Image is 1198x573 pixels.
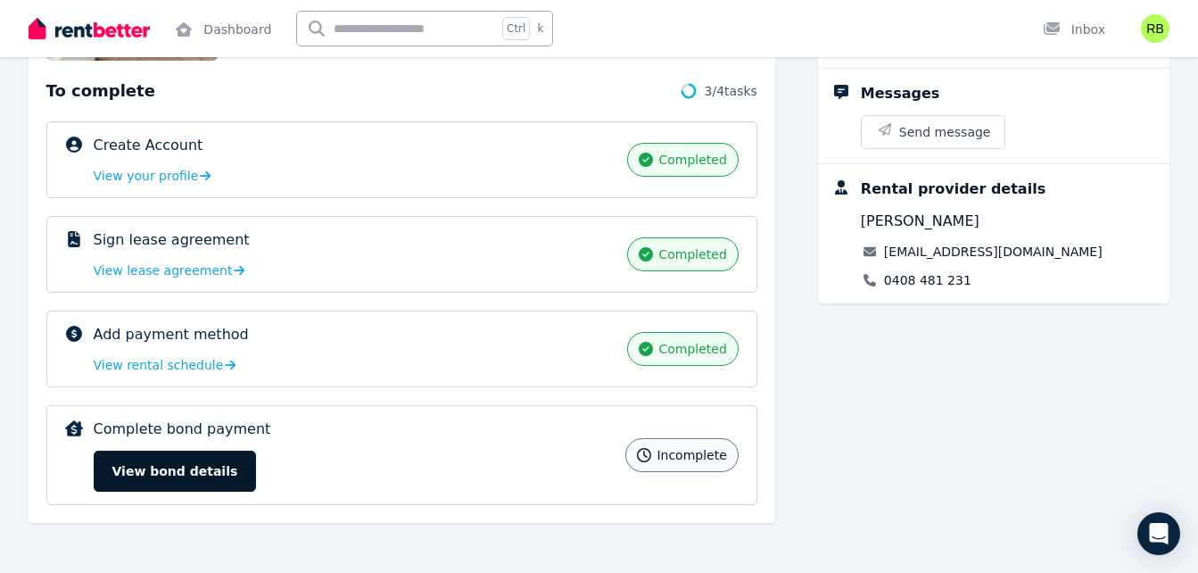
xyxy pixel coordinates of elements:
button: Send message [862,116,1005,148]
a: View lease agreement [94,262,245,279]
span: View rental schedule [94,356,224,374]
span: View lease agreement [94,262,233,279]
div: Open Intercom Messenger [1137,512,1180,555]
span: completed [658,151,726,169]
span: incomplete [657,446,726,464]
p: Create Account [94,135,203,156]
img: Complete bond payment [65,420,83,436]
p: Complete bond payment [94,419,271,440]
span: 3 / 4 tasks [705,82,757,100]
span: k [537,21,543,36]
span: completed [658,340,726,358]
p: Sign lease agreement [94,229,250,251]
img: Rupak Basnet [1141,14,1169,43]
img: RentBetter [29,15,150,42]
a: View rental schedule [94,356,236,374]
p: Add payment method [94,324,249,345]
a: 0408 481 231 [884,271,971,289]
span: View your profile [94,167,199,185]
div: Inbox [1043,21,1105,38]
span: [PERSON_NAME] [861,211,979,232]
div: Rental provider details [861,179,1045,200]
span: To complete [46,79,155,104]
button: View bond details [94,451,257,492]
a: View your profile [94,167,211,185]
div: Messages [861,83,939,104]
span: Ctrl [502,17,530,40]
span: completed [658,245,726,263]
span: Send message [899,123,991,141]
a: [EMAIL_ADDRESS][DOMAIN_NAME] [884,243,1103,261]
